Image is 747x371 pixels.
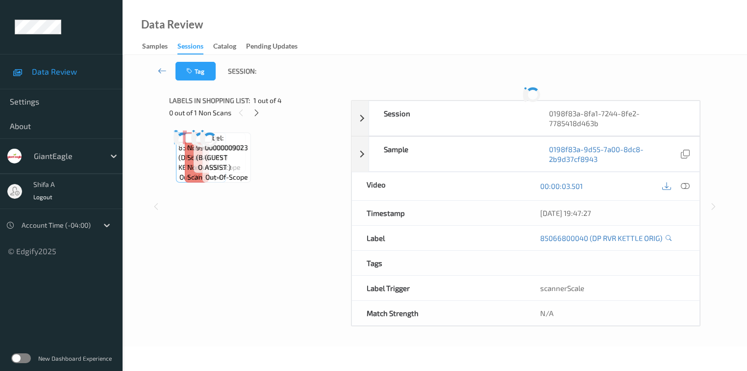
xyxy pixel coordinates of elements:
button: Tag [175,62,216,80]
div: Session [369,101,534,135]
span: Label: 00000009023 (GUEST ASSIST ) [205,133,248,172]
div: N/A [525,301,699,325]
a: 85066800040 (DP RVR KETTLE ORIG) [540,233,662,243]
span: 1 out of 4 [253,96,282,106]
a: 00:00:03.501 [540,181,583,191]
span: Labels in shopping list: [169,96,250,106]
a: Samples [142,40,177,53]
div: Label Trigger [352,276,526,300]
div: Session0198f83a-8fa1-7244-8fe2-7785418d463b [351,101,700,136]
span: out-of-scope [179,172,222,182]
div: Samples [142,41,168,53]
span: Label: 990000000007 (BAKERY ) [196,133,243,162]
span: out-of-scope [198,162,241,172]
div: Label [352,226,526,250]
span: non-scan [187,162,206,182]
div: Catalog [213,41,236,53]
a: Pending Updates [246,40,307,53]
div: Match Strength [352,301,526,325]
div: Sample0198f83a-9d55-7a00-8dc8-2b9d37cf8943 [351,136,700,172]
div: 0 out of 1 Non Scans [169,106,344,119]
div: Tags [352,251,526,275]
div: Video [352,172,526,200]
div: Data Review [141,20,203,29]
div: 0198f83a-8fa1-7244-8fe2-7785418d463b [534,101,699,135]
div: Sessions [177,41,203,54]
span: Session: [228,66,256,76]
a: Sessions [177,40,213,54]
a: Catalog [213,40,246,53]
span: out-of-scope [205,172,248,182]
div: Pending Updates [246,41,298,53]
span: Label: Non-Scan [187,133,206,162]
span: Label: 85066800040 (DP RVR KETTLE ORIG) [178,133,223,172]
div: Timestamp [352,201,526,225]
div: scannerScale [525,276,699,300]
div: [DATE] 19:47:27 [540,208,685,218]
a: 0198f83a-9d55-7a00-8dc8-2b9d37cf8943 [549,144,679,164]
div: Sample [369,137,534,171]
